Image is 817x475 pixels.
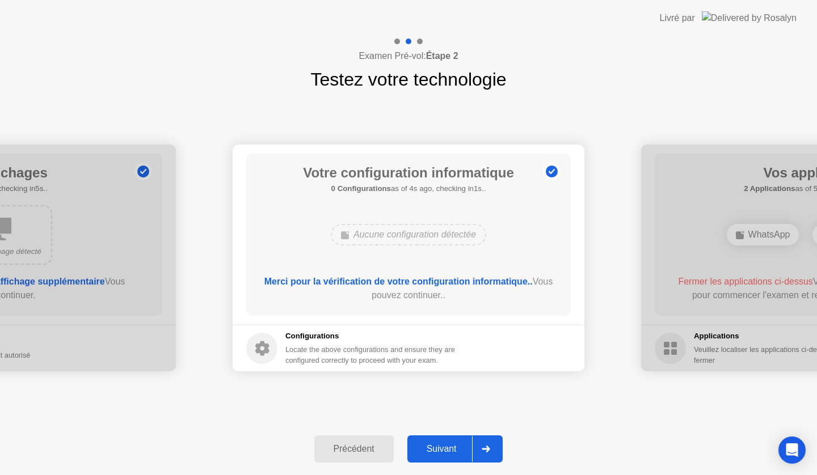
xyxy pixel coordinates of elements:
[411,444,473,454] div: Suivant
[318,444,390,454] div: Précédent
[285,344,457,366] div: Locate the above configurations and ensure they are configured correctly to proceed with your exam.
[285,330,457,342] h5: Configurations
[314,435,394,463] button: Précédent
[310,66,506,93] h1: Testez votre technologie
[426,51,458,61] b: Étape 2
[303,183,514,194] h5: as of 4s ago, checking in1s..
[264,277,533,286] b: Merci pour la vérification de votre configuration informatique..
[660,11,695,25] div: Livré par
[303,163,514,183] h1: Votre configuration informatique
[407,435,503,463] button: Suivant
[331,224,486,245] div: Aucune configuration détectée
[263,275,555,302] div: Vous pouvez continuer..
[331,184,391,193] b: 0 Configurations
[778,436,806,464] div: Open Intercom Messenger
[702,11,797,24] img: Delivered by Rosalyn
[359,49,458,63] h4: Examen Pré-vol:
